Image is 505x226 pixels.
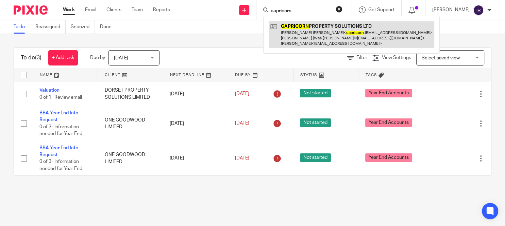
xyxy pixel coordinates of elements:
span: Year End Accounts [365,118,412,127]
span: Not started [300,89,331,97]
span: [DATE] [114,56,128,60]
a: Valuation [39,88,60,93]
a: Reports [153,6,170,13]
span: 0 of 3 · Information needed for Year End [39,159,82,171]
td: ONE GOODWOOD LIMITED [98,141,163,175]
img: svg%3E [473,5,484,16]
span: Year End Accounts [365,89,412,97]
span: [DATE] [235,121,249,126]
span: Tags [365,73,377,77]
td: DORSET PROPERTY SOLUTIONS LIMITED [98,82,163,106]
a: To do [14,20,30,34]
span: Select saved view [422,56,460,60]
td: [DATE] [163,82,228,106]
span: Year End Accounts [365,153,412,162]
img: Pixie [14,5,48,15]
a: BBA Year End Info Request [39,146,78,157]
span: 0 of 3 · Information needed for Year End [39,125,82,136]
span: View Settings [382,55,411,60]
h1: To do [21,54,41,61]
button: Clear [336,6,342,13]
span: 0 of 1 · Review email [39,95,82,100]
span: Get Support [368,7,394,12]
td: ONE GOODWOOD LIMITED [98,106,163,141]
span: Filter [356,55,367,60]
span: [DATE] [235,156,249,161]
span: (3) [35,55,41,60]
a: Work [63,6,75,13]
a: + Add task [48,50,78,65]
p: Due by [90,54,105,61]
a: Clients [106,6,121,13]
span: Not started [300,118,331,127]
input: Search [270,8,331,14]
a: Email [85,6,96,13]
a: Team [132,6,143,13]
a: Reassigned [35,20,66,34]
a: Snoozed [71,20,95,34]
td: [DATE] [163,106,228,141]
span: [DATE] [235,92,249,96]
span: Not started [300,153,331,162]
a: Done [100,20,117,34]
p: [PERSON_NAME] [432,6,470,13]
td: [DATE] [163,141,228,175]
a: BBA Year End Info Request [39,111,78,122]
